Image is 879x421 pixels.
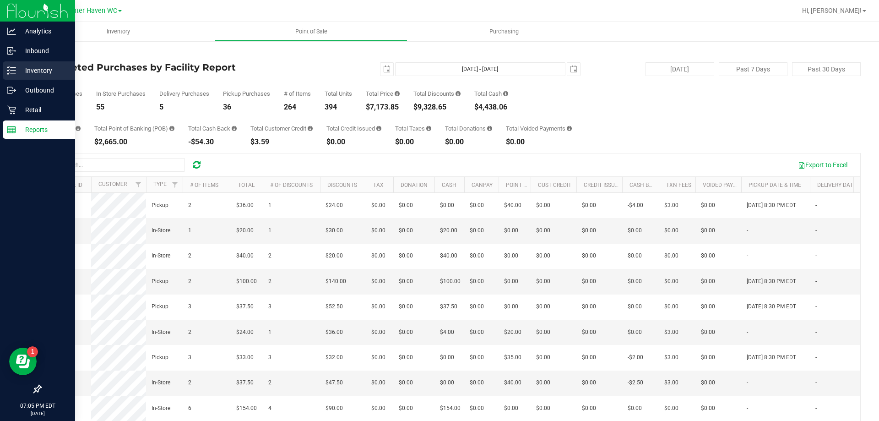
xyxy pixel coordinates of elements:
[371,404,385,413] span: $0.00
[582,353,596,362] span: $0.00
[399,378,413,387] span: $0.00
[747,252,748,260] span: -
[236,252,254,260] span: $40.00
[223,104,270,111] div: 36
[445,126,492,131] div: Total Donations
[371,277,385,286] span: $0.00
[7,46,16,55] inline-svg: Inbound
[456,91,461,97] i: Sum of the discount values applied to the all purchases in the date range.
[371,378,385,387] span: $0.00
[701,378,715,387] span: $0.00
[326,201,343,210] span: $24.00
[399,302,413,311] span: $0.00
[701,302,715,311] span: $0.00
[188,328,191,337] span: 2
[802,7,862,14] span: Hi, [PERSON_NAME]!
[504,378,521,387] span: $40.00
[664,226,678,235] span: $0.00
[159,91,209,97] div: Delivery Purchases
[666,182,691,188] a: Txn Fees
[188,302,191,311] span: 3
[506,182,571,188] a: Point of Banking (POB)
[4,402,71,410] p: 07:05 PM EDT
[326,302,343,311] span: $52.50
[152,353,168,362] span: Pickup
[701,226,715,235] span: $0.00
[472,182,493,188] a: CanPay
[268,201,271,210] span: 1
[48,158,185,172] input: Search...
[504,277,518,286] span: $0.00
[703,182,748,188] a: Voided Payment
[470,328,484,337] span: $0.00
[628,378,643,387] span: -$2.50
[16,26,71,37] p: Analytics
[152,226,170,235] span: In-Store
[426,126,431,131] i: Sum of the total taxes for all purchases in the date range.
[440,201,454,210] span: $0.00
[232,126,237,131] i: Sum of the cash-back amounts from rounded-up electronic payments for all purchases in the date ra...
[815,201,817,210] span: -
[582,378,596,387] span: $0.00
[188,404,191,413] span: 6
[628,404,642,413] span: $0.00
[16,104,71,115] p: Retail
[664,404,678,413] span: $0.00
[504,353,521,362] span: $35.00
[470,378,484,387] span: $0.00
[250,126,313,131] div: Total Customer Credit
[284,91,311,97] div: # of Items
[506,138,572,146] div: $0.00
[470,353,484,362] span: $0.00
[325,91,352,97] div: Total Units
[236,226,254,235] span: $20.00
[747,201,796,210] span: [DATE] 8:30 PM EDT
[168,177,183,192] a: Filter
[22,22,215,41] a: Inventory
[94,27,142,36] span: Inventory
[98,181,127,187] a: Customer
[215,22,407,41] a: Point of Sale
[371,353,385,362] span: $0.00
[188,138,237,146] div: -$54.30
[664,353,678,362] span: $3.00
[582,302,596,311] span: $0.00
[16,45,71,56] p: Inbound
[268,378,271,387] span: 2
[268,277,271,286] span: 2
[371,328,385,337] span: $0.00
[536,226,550,235] span: $0.00
[701,404,715,413] span: $0.00
[371,302,385,311] span: $0.00
[7,125,16,134] inline-svg: Reports
[815,353,817,362] span: -
[16,85,71,96] p: Outbound
[326,277,346,286] span: $140.00
[719,62,787,76] button: Past 7 Days
[470,277,484,286] span: $0.00
[326,378,343,387] span: $47.50
[376,126,381,131] i: Sum of all account credit issued for all refunds from returned purchases in the date range.
[664,277,678,286] span: $0.00
[223,91,270,97] div: Pickup Purchases
[440,378,454,387] span: $0.00
[395,126,431,131] div: Total Taxes
[159,104,209,111] div: 5
[440,328,454,337] span: $4.00
[815,277,817,286] span: -
[399,328,413,337] span: $0.00
[701,252,715,260] span: $0.00
[664,302,678,311] span: $0.00
[373,182,384,188] a: Tax
[628,302,642,311] span: $0.00
[792,62,861,76] button: Past 30 Days
[395,91,400,97] i: Sum of the total prices of all purchases in the date range.
[152,277,168,286] span: Pickup
[506,126,572,131] div: Total Voided Payments
[236,353,254,362] span: $33.00
[749,182,801,188] a: Pickup Date & Time
[747,404,748,413] span: -
[16,65,71,76] p: Inventory
[188,201,191,210] span: 2
[250,138,313,146] div: $3.59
